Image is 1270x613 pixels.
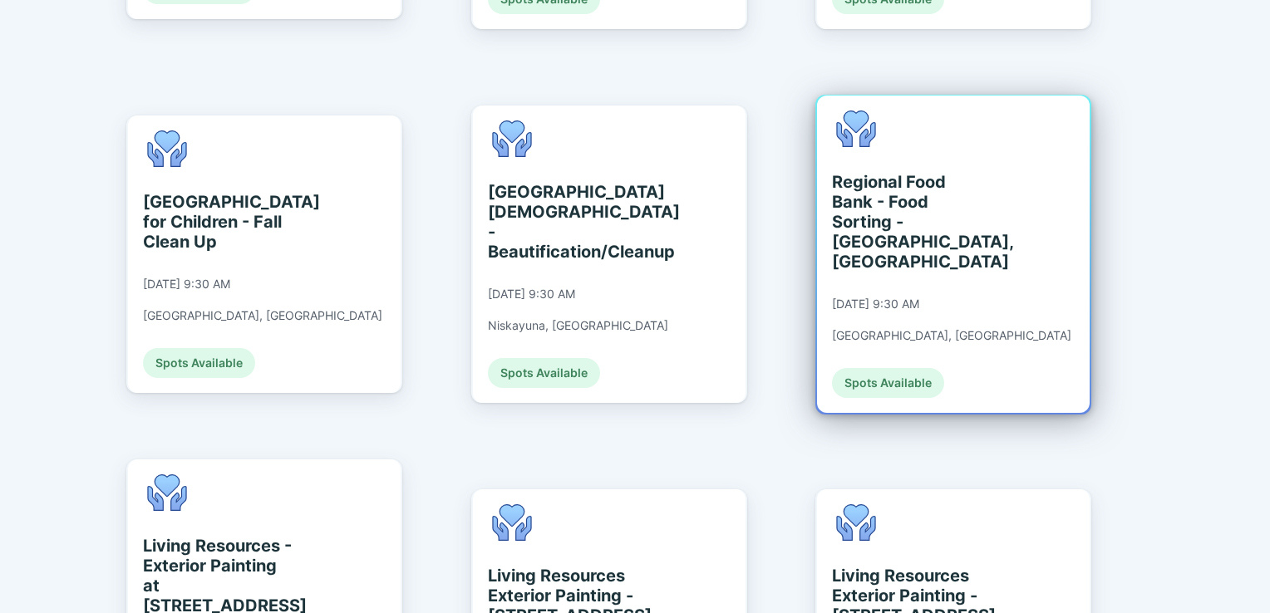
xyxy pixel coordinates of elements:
[143,277,230,292] div: [DATE] 9:30 AM
[143,192,295,252] div: [GEOGRAPHIC_DATA] for Children - Fall Clean Up
[832,172,984,272] div: Regional Food Bank - Food Sorting - [GEOGRAPHIC_DATA], [GEOGRAPHIC_DATA]
[488,318,668,333] div: Niskayuna, [GEOGRAPHIC_DATA]
[488,182,640,262] div: [GEOGRAPHIC_DATA][DEMOGRAPHIC_DATA] - Beautification/Cleanup
[143,348,255,378] div: Spots Available
[143,308,382,323] div: [GEOGRAPHIC_DATA], [GEOGRAPHIC_DATA]
[488,287,575,302] div: [DATE] 9:30 AM
[832,368,944,398] div: Spots Available
[832,297,919,311] div: [DATE] 9:30 AM
[488,358,600,388] div: Spots Available
[832,328,1071,343] div: [GEOGRAPHIC_DATA], [GEOGRAPHIC_DATA]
